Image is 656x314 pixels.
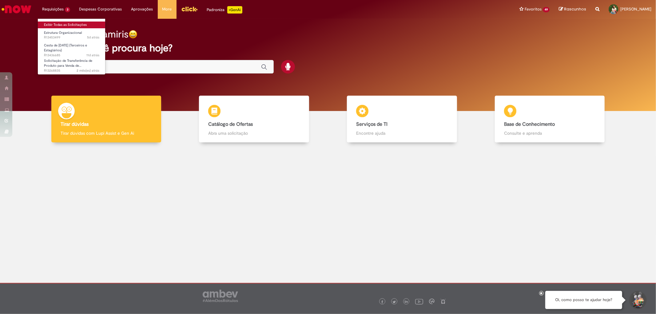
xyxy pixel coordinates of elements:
div: Oi, como posso te ajudar hoje? [545,291,622,309]
a: Aberto R13268835 : Solicitação de Transferência de Produto para Venda de Funcionário [38,58,105,71]
span: Despesas Corporativas [79,6,122,12]
a: Catálogo de Ofertas Abra uma solicitação [180,96,328,143]
img: click_logo_yellow_360x200.png [181,4,198,14]
a: Aberto R13453499 : Estrutura Organizacional [38,30,105,41]
time: 09/07/2025 15:10:35 [77,68,99,73]
span: R13436685 [44,53,99,58]
span: [PERSON_NAME] [620,6,651,12]
a: Tirar dúvidas Tirar dúvidas com Lupi Assist e Gen Ai [32,96,180,143]
p: Tirar dúvidas com Lupi Assist e Gen Ai [61,130,152,136]
img: logo_footer_workplace.png [429,299,435,304]
span: 5d atrás [87,35,99,40]
b: Base de Conhecimento [504,121,555,127]
img: logo_footer_linkedin.png [405,300,408,304]
a: Exibir Todas as Solicitações [38,22,105,28]
button: Iniciar Conversa de Suporte [628,291,647,309]
ul: Requisições [38,18,105,75]
span: Estrutura Organizacional [44,30,82,35]
img: logo_footer_twitter.png [393,300,396,304]
img: logo_footer_youtube.png [415,297,423,305]
a: Rascunhos [559,6,586,12]
img: logo_footer_ambev_rotulo_gray.png [203,290,238,302]
span: Aprovações [131,6,153,12]
a: Serviços de TI Encontre ajuda [328,96,476,143]
span: More [162,6,172,12]
p: Encontre ajuda [356,130,447,136]
p: Consulte e aprenda [504,130,595,136]
time: 21/08/2025 14:42:29 [86,53,99,58]
span: 11d atrás [86,53,99,58]
img: logo_footer_facebook.png [381,300,384,304]
span: Cesta de [DATE] (Terceiros e Estagiários) [44,43,87,53]
b: Serviços de TI [356,121,388,127]
img: logo_footer_naosei.png [440,299,446,304]
span: R13453499 [44,35,99,40]
a: Base de Conhecimento Consulte e aprenda [476,96,624,143]
img: ServiceNow [1,3,32,15]
span: R13268835 [44,68,99,73]
span: Rascunhos [564,6,586,12]
a: Aberto R13436685 : Cesta de Natal (Terceiros e Estagiários) [38,42,105,55]
span: 2 mês(es) atrás [77,68,99,73]
h2: O que você procura hoje? [57,43,599,54]
p: Abra uma solicitação [208,130,300,136]
p: +GenAi [227,6,242,14]
div: Padroniza [207,6,242,14]
span: 49 [543,7,550,12]
span: Requisições [42,6,64,12]
b: Catálogo de Ofertas [208,121,253,127]
span: Solicitação de Transferência de Produto para Venda de… [44,58,92,68]
img: happy-face.png [129,30,137,39]
span: 3 [65,7,70,12]
time: 27/08/2025 16:16:58 [87,35,99,40]
b: Tirar dúvidas [61,121,89,127]
span: Favoritos [525,6,542,12]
